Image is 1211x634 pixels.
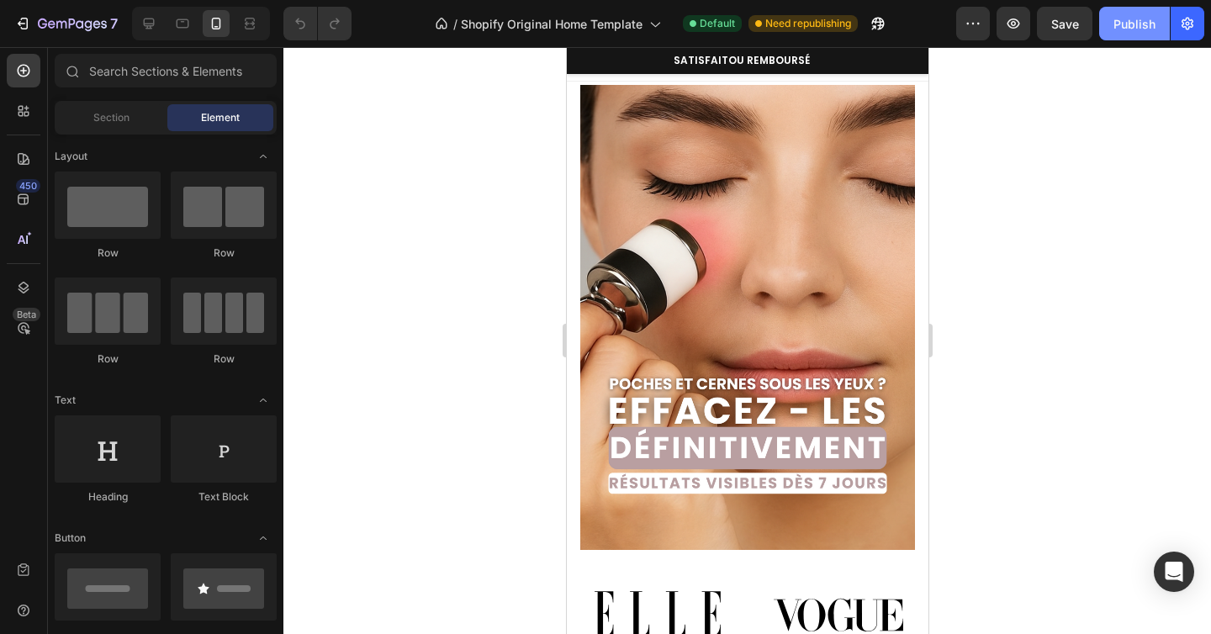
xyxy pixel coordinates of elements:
span: SATISFAIT [107,6,161,20]
span: Shopify Original Home Template [461,15,643,33]
div: Row [171,246,277,261]
div: Row [55,351,161,367]
input: Search Sections & Elements [55,54,277,87]
div: Beta [13,308,40,321]
div: Publish [1113,15,1155,33]
div: Row [55,246,161,261]
span: Need republishing [765,16,851,31]
span: Toggle open [250,387,277,414]
span: Button [55,531,86,546]
p: 7 [110,13,118,34]
button: Save [1037,7,1092,40]
span: Layout [55,149,87,164]
div: Open Intercom Messenger [1154,552,1194,592]
iframe: Design area [567,47,928,634]
span: Text [55,393,76,408]
span: Toggle open [250,143,277,170]
span: Save [1051,17,1079,31]
span: Element [201,110,240,125]
button: 7 [7,7,125,40]
span: Toggle open [250,525,277,552]
div: Text Block [171,489,277,505]
span: Default [700,16,735,31]
div: Row [171,351,277,367]
span: Section [93,110,130,125]
span: / [453,15,457,33]
img: Alt image [28,543,154,590]
img: gempages_568431333374690213-049cceb7-eb50-4b76-80fc-3ffb4932e3d9.svg [188,540,356,596]
button: Publish [1099,7,1170,40]
div: Heading [55,489,161,505]
div: Undo/Redo [283,7,352,40]
div: 450 [16,179,40,193]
